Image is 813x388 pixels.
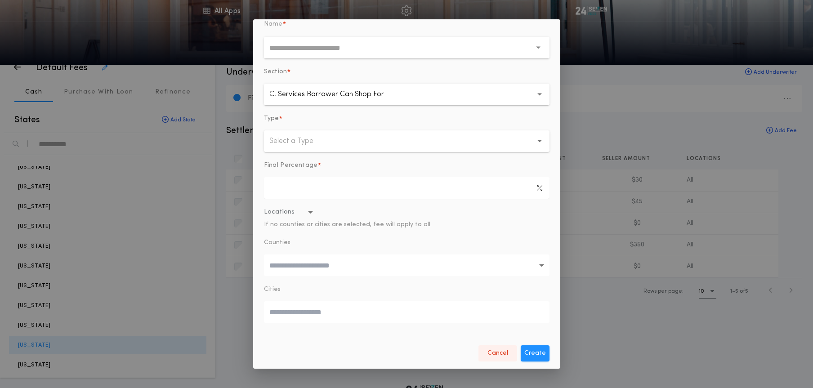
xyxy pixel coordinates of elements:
label: Counties [264,238,290,247]
p: Final Percentage [264,161,318,170]
label: Cities [264,285,281,294]
p: C. Services Borrower Can Shop For [269,89,398,100]
input: Final Percentage* [264,177,549,199]
button: C. Services Borrower Can Shop For [264,84,549,105]
p: Type [264,114,279,123]
label: If no counties or cities are selected, fee will apply to all. [264,220,432,229]
span: Locations [264,208,313,217]
p: Section [264,67,287,76]
label: Name [264,19,282,30]
p: Select a Type [269,136,328,147]
button: Create [521,345,549,361]
button: Cancel [478,345,517,361]
button: Select a Type [264,130,549,152]
button: Locations If no counties or cities are selected, fee will apply to all. [264,208,549,229]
